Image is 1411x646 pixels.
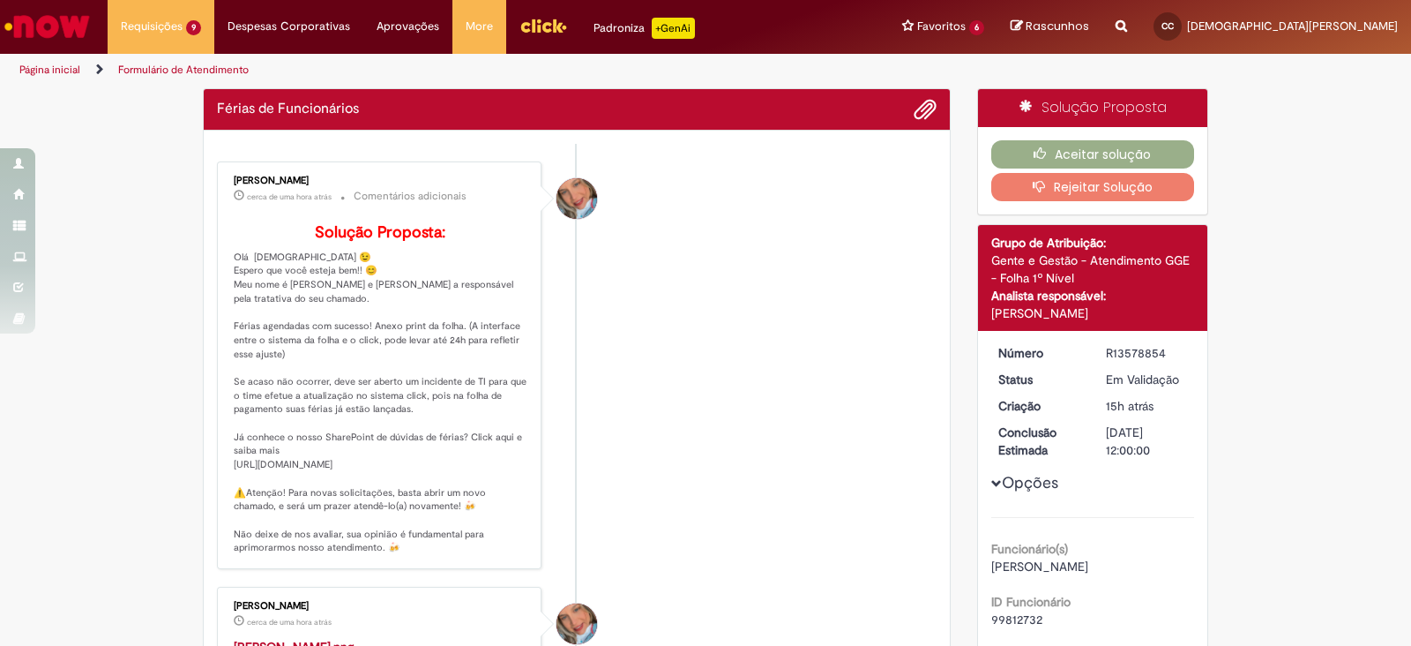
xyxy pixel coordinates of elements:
span: [DEMOGRAPHIC_DATA][PERSON_NAME] [1187,19,1398,34]
dt: Criação [985,397,1094,415]
span: cerca de uma hora atrás [247,192,332,202]
div: Jacqueline Andrade Galani [556,604,597,644]
span: 9 [186,20,201,35]
dt: Conclusão Estimada [985,424,1094,459]
time: 29/09/2025 17:30:05 [1106,398,1153,414]
div: [PERSON_NAME] [234,601,527,612]
div: Grupo de Atribuição: [991,234,1195,252]
span: Favoritos [917,18,966,35]
span: 6 [969,20,984,35]
span: 15h atrás [1106,398,1153,414]
span: Aprovações [377,18,439,35]
span: cerca de uma hora atrás [247,617,332,627]
time: 30/09/2025 07:55:57 [247,617,332,627]
p: +GenAi [652,18,695,39]
time: 30/09/2025 07:56:10 [247,192,332,202]
img: ServiceNow [2,9,93,44]
span: [PERSON_NAME] [991,559,1088,575]
div: Padroniza [594,18,695,39]
span: Requisições [121,18,183,35]
div: R13578854 [1106,344,1188,362]
dt: Status [985,371,1094,388]
small: Comentários adicionais [354,189,467,204]
b: ID Funcionário [991,594,1071,610]
div: [PERSON_NAME] [234,176,527,186]
span: Despesas Corporativas [228,18,350,35]
div: Solução Proposta [978,89,1208,127]
p: Olá [DEMOGRAPHIC_DATA] 😉 Espero que você esteja bem!! 😊 Meu nome é [PERSON_NAME] e [PERSON_NAME] ... [234,224,527,555]
a: Formulário de Atendimento [118,63,249,77]
div: 29/09/2025 18:30:05 [1106,397,1188,415]
span: CC [1161,20,1174,32]
a: Rascunhos [1011,19,1089,35]
a: Página inicial [19,63,80,77]
b: Solução Proposta: [315,222,445,243]
div: Gente e Gestão - Atendimento GGE - Folha 1º Nível [991,252,1195,287]
div: Em Validação [1106,371,1188,388]
div: Analista responsável: [991,287,1195,304]
b: Funcionário(s) [991,541,1068,557]
button: Adicionar anexos [914,98,937,121]
dt: Número [985,344,1094,362]
span: 99812732 [991,612,1042,627]
button: Aceitar solução [991,140,1195,169]
h2: Férias de Funcionários Histórico de tíquete [217,101,359,117]
button: Rejeitar Solução [991,173,1195,201]
ul: Trilhas de página [13,54,928,86]
img: click_logo_yellow_360x200.png [519,12,567,39]
div: [DATE] 12:00:00 [1106,424,1188,459]
span: More [466,18,493,35]
div: [PERSON_NAME] [991,304,1195,322]
div: Jacqueline Andrade Galani [556,178,597,219]
span: Rascunhos [1026,18,1089,34]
